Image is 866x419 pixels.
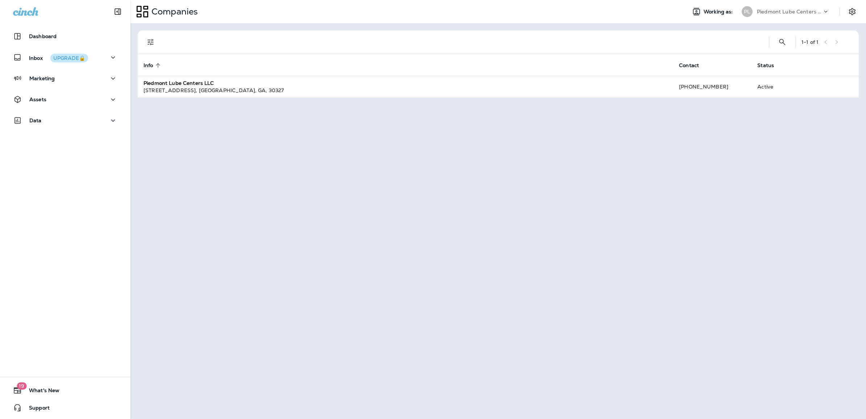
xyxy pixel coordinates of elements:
button: Data [7,113,123,128]
td: Active [751,76,805,98]
span: Contact [679,62,699,69]
span: Support [22,405,50,414]
button: Search Companies [775,35,790,49]
strong: Piedmont Lube Centers LLC [143,80,214,86]
p: Dashboard [29,33,57,39]
p: Assets [29,96,46,102]
p: Piedmont Lube Centers LLC [757,9,822,15]
span: Status [757,62,783,69]
button: Settings [846,5,859,18]
button: Marketing [7,71,123,86]
button: Assets [7,92,123,107]
p: Companies [149,6,198,17]
span: Working as: [704,9,734,15]
div: [STREET_ADDRESS] , [GEOGRAPHIC_DATA] , GA , 30327 [143,87,667,94]
button: 19What's New [7,383,123,398]
span: Info [143,62,153,69]
span: Status [757,62,774,69]
span: Info [143,62,163,69]
button: Support [7,400,123,415]
p: Inbox [29,54,88,61]
button: UPGRADE🔒 [50,54,88,62]
button: InboxUPGRADE🔒 [7,50,123,65]
span: What's New [22,387,59,396]
div: 1 - 1 of 1 [802,39,819,45]
span: 19 [17,382,26,390]
div: UPGRADE🔒 [53,56,85,61]
p: Marketing [29,75,55,81]
button: Filters [143,35,158,49]
td: [PHONE_NUMBER] [673,76,751,98]
p: Data [29,118,42,123]
button: Dashboard [7,29,123,44]
span: Contact [679,62,708,69]
div: PL [742,6,753,17]
button: Collapse Sidebar [108,4,128,19]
